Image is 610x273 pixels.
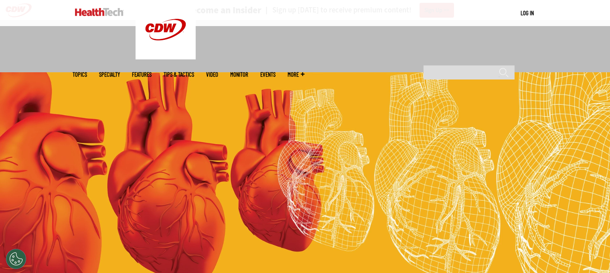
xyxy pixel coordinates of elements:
[73,71,87,77] span: Topics
[521,9,534,17] div: User menu
[164,71,194,77] a: Tips & Tactics
[230,71,248,77] a: MonITor
[206,71,218,77] a: Video
[6,249,26,269] div: Cookies Settings
[6,249,26,269] button: Open Preferences
[136,53,196,61] a: CDW
[288,71,304,77] span: More
[260,71,276,77] a: Events
[75,8,124,16] img: Home
[99,71,120,77] span: Specialty
[132,71,152,77] a: Features
[521,9,534,16] a: Log in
